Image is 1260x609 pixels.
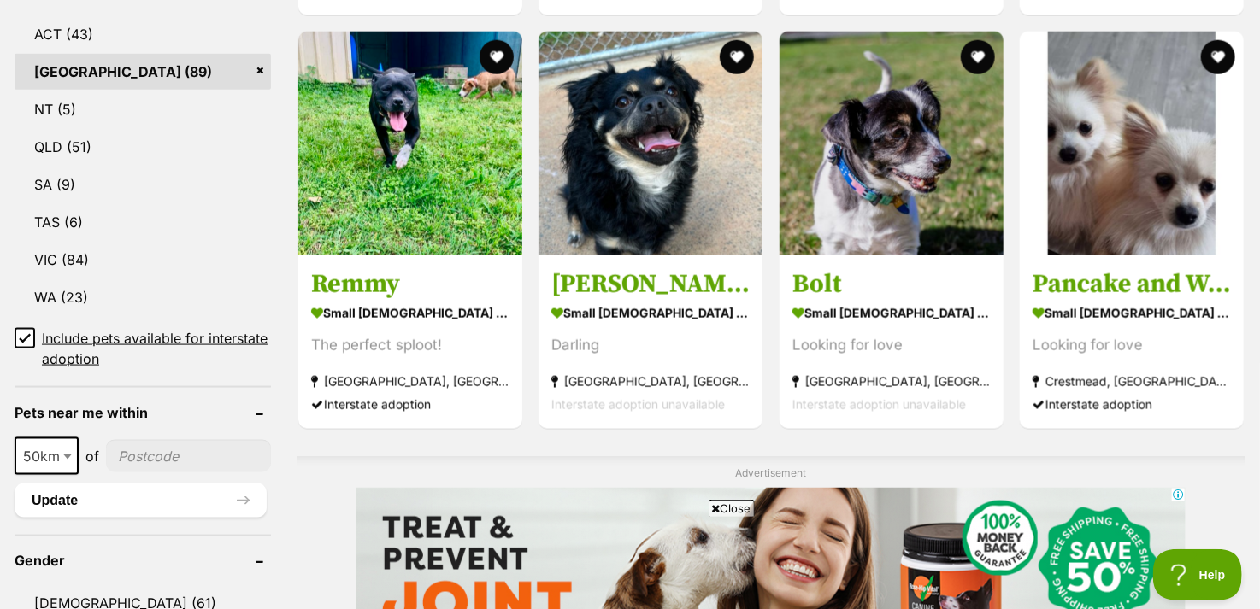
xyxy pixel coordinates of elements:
[1201,40,1235,74] button: favourite
[551,334,750,357] div: Darling
[480,40,514,74] button: favourite
[15,328,271,369] a: Include pets available for interstate adoption
[780,255,1004,429] a: Bolt small [DEMOGRAPHIC_DATA] Dog Looking for love [GEOGRAPHIC_DATA], [GEOGRAPHIC_DATA] Interstat...
[319,524,941,600] iframe: Advertisement
[539,32,762,255] img: Winston - Pug x Chihuahua Dog
[298,32,522,255] img: Remmy - Staffordshire Bull Terrier Dog
[551,301,750,325] strong: small [DEMOGRAPHIC_DATA] Dog
[311,393,509,416] div: Interstate adoption
[15,129,271,165] a: QLD (51)
[961,40,995,74] button: favourite
[311,370,509,393] strong: [GEOGRAPHIC_DATA], [GEOGRAPHIC_DATA]
[709,500,755,517] span: Close
[1033,301,1231,325] strong: small [DEMOGRAPHIC_DATA] Dog
[792,370,991,393] strong: [GEOGRAPHIC_DATA], [GEOGRAPHIC_DATA]
[780,32,1004,255] img: Bolt - Maltese x Shih Tzu Dog
[85,446,99,466] span: of
[311,334,509,357] div: The perfect sploot!
[311,268,509,301] h3: Remmy
[1033,370,1231,393] strong: Crestmead, [GEOGRAPHIC_DATA]
[15,279,271,315] a: WA (23)
[15,242,271,278] a: VIC (84)
[15,204,271,240] a: TAS (6)
[1020,32,1244,255] img: Pancake and Waffle - Pomeranian Dog
[551,370,750,393] strong: [GEOGRAPHIC_DATA], [GEOGRAPHIC_DATA]
[15,405,271,420] header: Pets near me within
[15,483,267,518] button: Update
[15,16,271,52] a: ACT (43)
[15,54,271,90] a: [GEOGRAPHIC_DATA] (89)
[15,553,271,569] header: Gender
[15,437,79,475] span: 50km
[1033,393,1231,416] div: Interstate adoption
[311,301,509,325] strong: small [DEMOGRAPHIC_DATA] Dog
[106,440,271,472] input: postcode
[42,328,271,369] span: Include pets available for interstate adoption
[539,255,762,429] a: [PERSON_NAME] small [DEMOGRAPHIC_DATA] Dog Darling [GEOGRAPHIC_DATA], [GEOGRAPHIC_DATA] Interstat...
[16,444,77,468] span: 50km
[792,268,991,301] h3: Bolt
[1033,268,1231,301] h3: Pancake and Waffle
[1020,255,1244,429] a: Pancake and Waffle small [DEMOGRAPHIC_DATA] Dog Looking for love Crestmead, [GEOGRAPHIC_DATA] Int...
[792,397,966,412] span: Interstate adoption unavailable
[15,167,271,202] a: SA (9)
[15,91,271,127] a: NT (5)
[551,397,725,412] span: Interstate adoption unavailable
[792,334,991,357] div: Looking for love
[1033,334,1231,357] div: Looking for love
[721,40,755,74] button: favourite
[1153,549,1243,600] iframe: Help Scout Beacon - Open
[298,255,522,429] a: Remmy small [DEMOGRAPHIC_DATA] Dog The perfect sploot! [GEOGRAPHIC_DATA], [GEOGRAPHIC_DATA] Inter...
[551,268,750,301] h3: [PERSON_NAME]
[792,301,991,325] strong: small [DEMOGRAPHIC_DATA] Dog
